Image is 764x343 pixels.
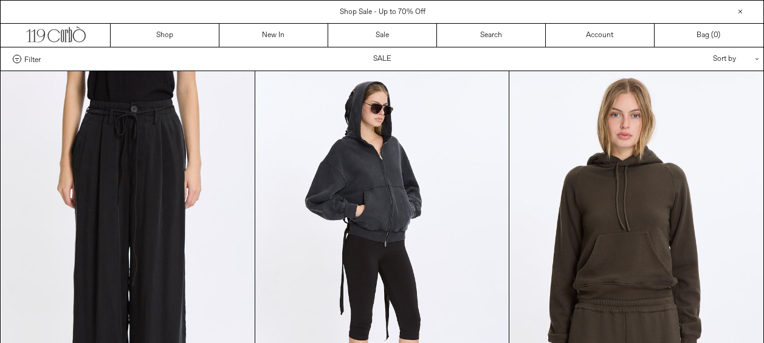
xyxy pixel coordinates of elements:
[714,30,718,40] span: 0
[24,55,41,63] span: Filter
[642,47,751,71] div: Sort by
[111,24,219,47] a: Shop
[546,24,655,47] a: Account
[655,24,763,47] a: Bag ()
[328,24,437,47] a: Sale
[437,24,546,47] a: Search
[714,30,720,41] span: )
[340,7,425,17] a: Shop Sale - Up to 70% Off
[219,24,328,47] a: New In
